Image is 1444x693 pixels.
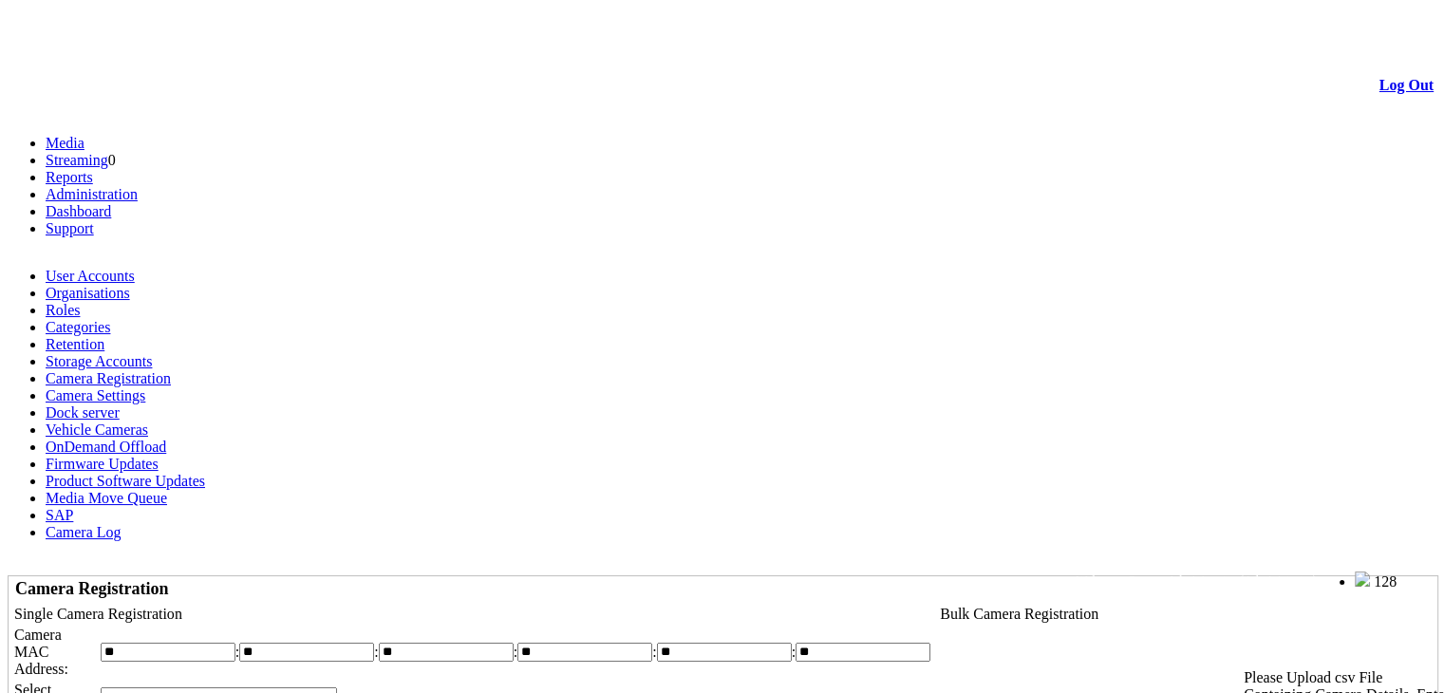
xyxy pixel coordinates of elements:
a: Log Out [1379,77,1434,93]
a: User Accounts [46,268,135,284]
a: Organisations [46,285,130,301]
a: Reports [46,169,93,185]
a: Streaming [46,152,108,168]
span: Welcome, System Administrator (Administrator) [1076,572,1317,587]
a: Roles [46,302,80,318]
a: Dock server [46,404,120,421]
span: 128 [1374,573,1397,590]
a: Retention [46,336,104,352]
a: Vehicle Cameras [46,421,148,438]
a: Support [46,220,94,236]
a: Camera Log [46,524,122,540]
span: : [652,644,656,661]
a: Product Software Updates [46,473,205,489]
a: Camera Settings [46,387,145,403]
img: bell25.png [1355,571,1370,587]
a: Dashboard [46,203,111,219]
a: Storage Accounts [46,353,152,369]
a: Administration [46,186,138,202]
a: OnDemand Offload [46,439,166,455]
span: : [792,644,796,661]
span: Camera Registration [15,579,168,598]
span: Single Camera Registration [14,606,182,622]
a: Camera Registration [46,370,171,386]
span: 0 [108,152,116,168]
span: Camera MAC Address: [14,627,68,677]
a: Media [46,135,84,151]
a: Media Move Queue [46,490,167,506]
span: Bulk Camera Registration [940,606,1098,622]
span: : [374,644,378,661]
a: Categories [46,319,110,335]
span: : [514,644,517,661]
span: : [235,644,239,661]
a: SAP [46,507,73,523]
a: Firmware Updates [46,456,159,472]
